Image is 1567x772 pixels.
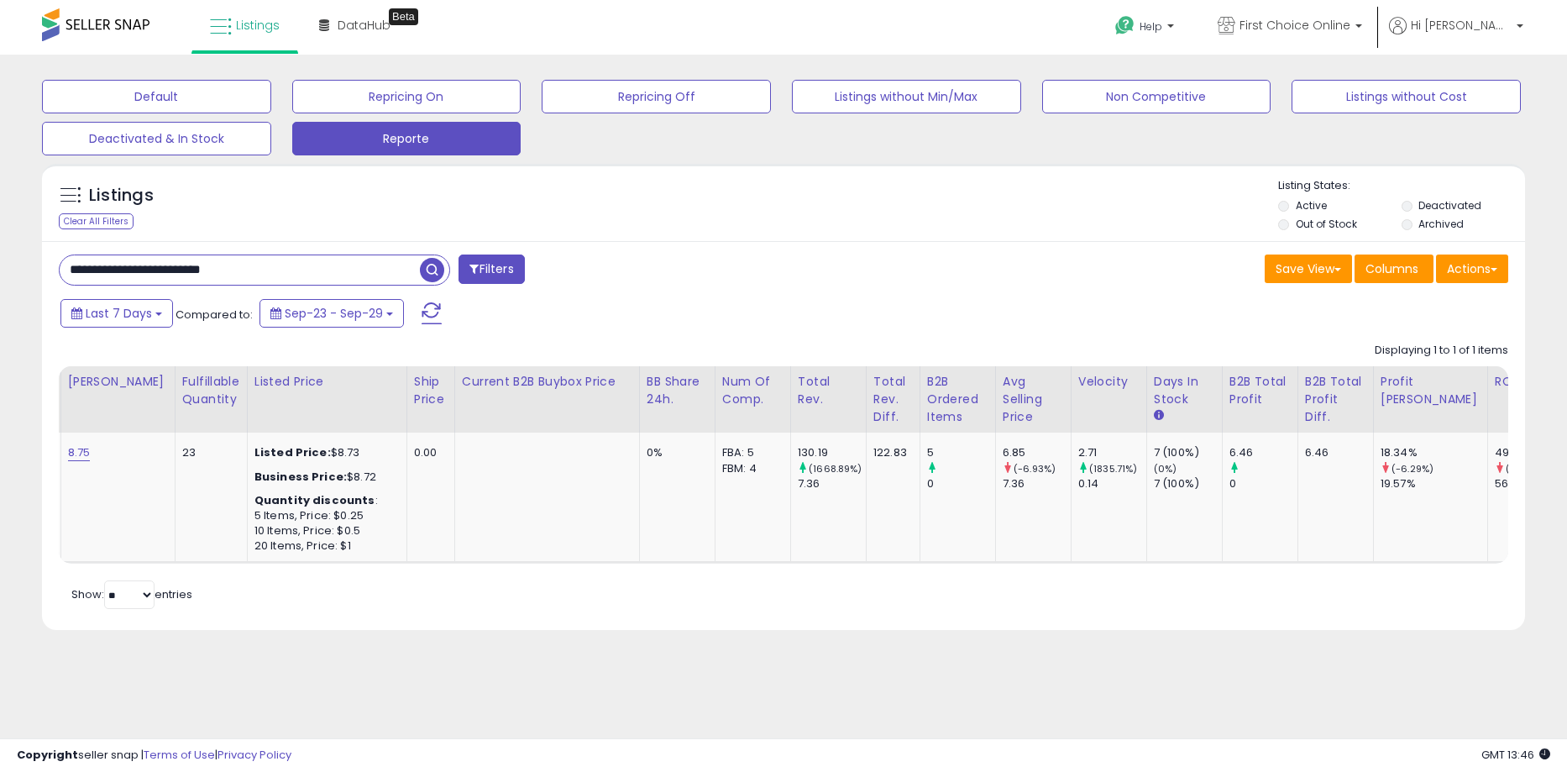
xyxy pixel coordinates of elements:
div: 49.68% [1495,445,1563,460]
div: 5 Items, Price: $0.25 [254,508,394,523]
div: 19.57% [1381,476,1487,491]
div: $8.73 [254,445,394,460]
p: Listing States: [1278,178,1524,194]
div: Tooltip anchor [389,8,418,25]
b: Listed Price: [254,444,331,460]
div: B2B Total Profit Diff. [1305,373,1366,426]
div: FBA: 5 [722,445,778,460]
div: [PERSON_NAME] [68,373,168,391]
div: 10 Items, Price: $0.5 [254,523,394,538]
small: Days In Stock. [1154,408,1164,423]
div: Avg Selling Price [1003,373,1064,426]
button: Actions [1436,255,1508,283]
span: Listings [236,17,280,34]
div: 56.92% [1495,476,1563,491]
div: 6.46 [1305,445,1360,460]
div: 5 [927,445,995,460]
button: Listings without Min/Max [792,80,1021,113]
button: Default [42,80,271,113]
div: Profit [PERSON_NAME] [1381,373,1481,408]
div: 0 [927,476,995,491]
small: (-6.29%) [1391,462,1433,475]
span: First Choice Online [1239,17,1350,34]
div: 7.36 [1003,476,1071,491]
small: (1835.71%) [1089,462,1138,475]
div: Ship Price [414,373,448,408]
label: Deactivated [1418,198,1481,213]
div: 6.46 [1229,445,1297,460]
div: Num of Comp. [722,373,783,408]
b: Business Price: [254,469,347,485]
button: Reporte [292,122,521,155]
div: 20 Items, Price: $1 [254,538,394,554]
div: 18.34% [1381,445,1487,460]
div: 7 (100%) [1154,445,1222,460]
div: Velocity [1078,373,1140,391]
div: Total Rev. [798,373,859,408]
div: B2B Ordered Items [927,373,988,426]
div: Displaying 1 to 1 of 1 items [1375,343,1508,359]
button: Filters [459,255,524,284]
a: Terms of Use [144,747,215,763]
div: Current B2B Buybox Price [462,373,632,391]
span: 2025-10-7 13:46 GMT [1481,747,1550,763]
div: seller snap | | [17,748,291,764]
div: Clear All Filters [59,213,134,229]
div: FBM: 4 [722,461,778,476]
span: Last 7 Days [86,305,152,322]
div: 0% [647,445,702,460]
div: Total Rev. Diff. [873,373,913,426]
div: 122.83 [873,445,907,460]
button: Last 7 Days [60,299,173,328]
small: (-6.93%) [1014,462,1056,475]
a: Privacy Policy [217,747,291,763]
div: B2B Total Profit [1229,373,1291,408]
span: Compared to: [176,307,253,323]
span: Columns [1365,260,1418,277]
span: Help [1140,19,1162,34]
div: 23 [182,445,234,460]
div: 0.14 [1078,476,1146,491]
div: Listed Price [254,373,400,391]
div: 2.71 [1078,445,1146,460]
div: Fulfillable Quantity [182,373,240,408]
i: Get Help [1114,15,1135,36]
button: Repricing Off [542,80,771,113]
small: (1668.89%) [809,462,862,475]
label: Archived [1418,217,1464,231]
h5: Listings [89,184,154,207]
div: 0.00 [414,445,442,460]
span: Sep-23 - Sep-29 [285,305,383,322]
strong: Copyright [17,747,78,763]
b: Quantity discounts [254,492,375,508]
button: Save View [1265,255,1352,283]
div: : [254,493,394,508]
button: Repricing On [292,80,521,113]
button: Deactivated & In Stock [42,122,271,155]
button: Non Competitive [1042,80,1271,113]
small: (0%) [1154,462,1177,475]
button: Sep-23 - Sep-29 [259,299,404,328]
a: Hi [PERSON_NAME] [1389,17,1523,55]
button: Columns [1355,255,1433,283]
div: 130.19 [798,445,866,460]
span: Hi [PERSON_NAME] [1411,17,1512,34]
label: Out of Stock [1296,217,1357,231]
button: Listings without Cost [1292,80,1521,113]
span: Show: entries [71,586,192,602]
div: 7.36 [798,476,866,491]
div: $8.72 [254,470,394,485]
div: Days In Stock [1154,373,1215,408]
div: BB Share 24h. [647,373,708,408]
div: ROI [1495,373,1556,391]
span: DataHub [338,17,390,34]
label: Active [1296,198,1327,213]
div: 7 (100%) [1154,476,1222,491]
a: 8.75 [68,444,91,461]
div: 0 [1229,476,1297,491]
div: 6.85 [1003,445,1071,460]
a: Help [1102,3,1191,55]
small: (-12.72%) [1506,462,1549,475]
